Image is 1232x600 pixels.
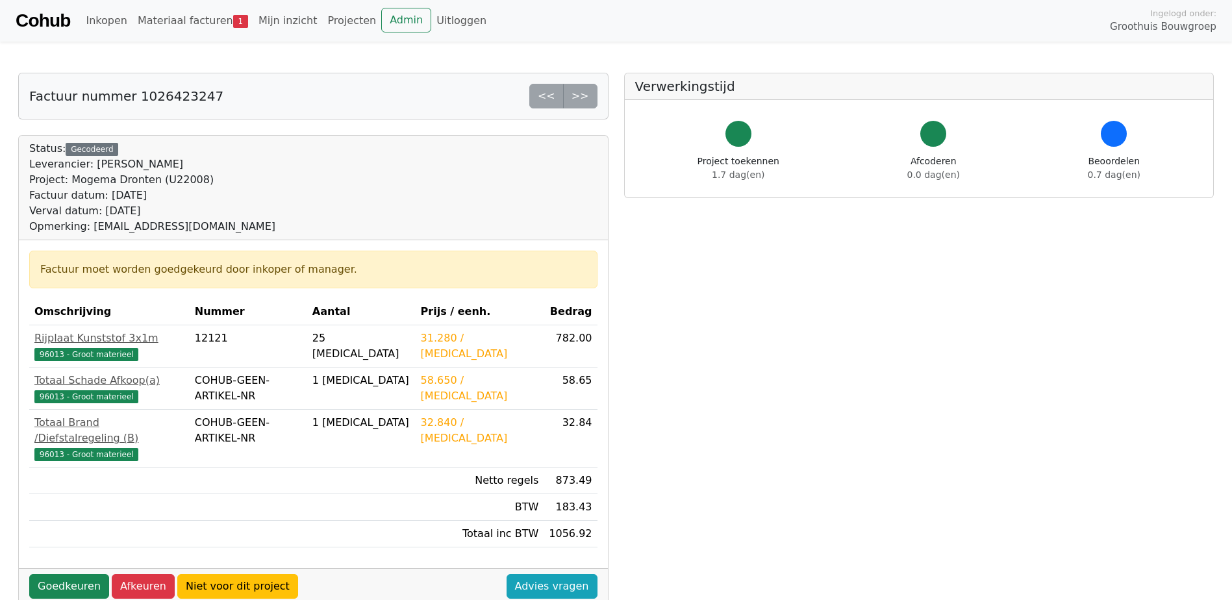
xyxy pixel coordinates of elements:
[544,299,597,325] th: Bedrag
[34,348,138,361] span: 96013 - Groot materieel
[16,5,70,36] a: Cohub
[712,169,764,180] span: 1.7 dag(en)
[112,574,175,599] a: Afkeuren
[322,8,381,34] a: Projecten
[416,521,544,547] td: Totaal inc BTW
[507,574,597,599] a: Advies vragen
[544,521,597,547] td: 1056.92
[177,574,298,599] a: Niet voor dit project
[34,373,184,404] a: Totaal Schade Afkoop(a)96013 - Groot materieel
[1150,7,1216,19] span: Ingelogd onder:
[1110,19,1216,34] span: Groothuis Bouwgroep
[544,468,597,494] td: 873.49
[29,88,223,104] h5: Factuur nummer 1026423247
[29,141,275,234] div: Status:
[81,8,132,34] a: Inkopen
[34,331,184,346] div: Rijplaat Kunststof 3x1m
[635,79,1203,94] h5: Verwerkingstijd
[1088,155,1140,182] div: Beoordelen
[29,172,275,188] div: Project: Mogema Dronten (U22008)
[190,325,307,368] td: 12121
[421,415,539,446] div: 32.840 / [MEDICAL_DATA]
[416,494,544,521] td: BTW
[233,15,248,28] span: 1
[190,299,307,325] th: Nummer
[907,169,960,180] span: 0.0 dag(en)
[312,373,410,388] div: 1 [MEDICAL_DATA]
[29,203,275,219] div: Verval datum: [DATE]
[29,156,275,172] div: Leverancier: [PERSON_NAME]
[1088,169,1140,180] span: 0.7 dag(en)
[34,390,138,403] span: 96013 - Groot materieel
[253,8,323,34] a: Mijn inzicht
[34,373,184,388] div: Totaal Schade Afkoop(a)
[66,143,118,156] div: Gecodeerd
[907,155,960,182] div: Afcoderen
[29,188,275,203] div: Factuur datum: [DATE]
[421,373,539,404] div: 58.650 / [MEDICAL_DATA]
[132,8,253,34] a: Materiaal facturen1
[544,410,597,468] td: 32.84
[34,415,184,462] a: Totaal Brand /Diefstalregeling (B)96013 - Groot materieel
[29,219,275,234] div: Opmerking: [EMAIL_ADDRESS][DOMAIN_NAME]
[381,8,431,32] a: Admin
[312,415,410,431] div: 1 [MEDICAL_DATA]
[312,331,410,362] div: 25 [MEDICAL_DATA]
[29,299,190,325] th: Omschrijving
[40,262,586,277] div: Factuur moet worden goedgekeurd door inkoper of manager.
[421,331,539,362] div: 31.280 / [MEDICAL_DATA]
[416,468,544,494] td: Netto regels
[190,368,307,410] td: COHUB-GEEN-ARTIKEL-NR
[34,415,184,446] div: Totaal Brand /Diefstalregeling (B)
[190,410,307,468] td: COHUB-GEEN-ARTIKEL-NR
[544,325,597,368] td: 782.00
[416,299,544,325] th: Prijs / eenh.
[307,299,416,325] th: Aantal
[29,574,109,599] a: Goedkeuren
[544,368,597,410] td: 58.65
[34,448,138,461] span: 96013 - Groot materieel
[698,155,779,182] div: Project toekennen
[34,331,184,362] a: Rijplaat Kunststof 3x1m96013 - Groot materieel
[544,494,597,521] td: 183.43
[431,8,492,34] a: Uitloggen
